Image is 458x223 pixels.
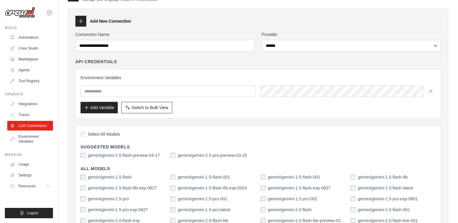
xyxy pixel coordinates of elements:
[268,207,312,213] label: gemini/gemini-2.0-flash
[178,207,230,213] label: gemini/gemini-1.5-pro-latest
[358,196,418,202] label: gemini/gemini-1.5-pro-exp-0801
[268,196,317,202] label: gemini/gemini-1.5-pro-002
[178,174,230,180] label: gemini/gemini-1.5-flash-001
[88,131,120,137] span: Select All Models
[81,102,118,113] button: Add Variable
[358,174,408,180] label: gemini/gemini-1.5-flash-8b
[81,132,85,137] input: Select All Models
[81,207,85,212] input: gemini/gemini-1.5-pro-exp-0827
[170,207,175,212] input: gemini/gemini-1.5-pro-latest
[261,218,265,223] input: gemini/gemini-2.0-flash-lite-preview-02-05
[81,75,436,81] h3: Environment Variables
[268,185,331,191] label: gemini/gemini-1.5-flash-exp-0827
[268,174,320,180] label: gemini/gemini-1.5-flash-002
[170,175,175,179] input: gemini/gemini-1.5-flash-001
[351,196,355,201] input: gemini/gemini-1.5-pro-exp-0801
[75,31,255,37] label: Connection Name
[7,132,53,146] a: Environment Variables
[5,152,53,157] div: Manage
[18,184,36,189] span: Resources
[131,105,168,111] span: Switch to Bulk View
[261,207,265,212] input: gemini/gemini-2.0-flash
[261,175,265,179] input: gemini/gemini-1.5-flash-002
[261,196,265,201] input: gemini/gemini-1.5-pro-002
[81,196,85,201] input: gemini/gemini-1.5-pro
[7,110,53,120] a: Traces
[7,181,53,191] button: Resources
[351,186,355,190] input: gemini/gemini-1.5-flash-latest
[88,152,160,158] label: gemini/gemini-2.5-flash-preview-04-17
[81,186,85,190] input: gemini/gemini-1.5-flash-8b-exp-0827
[178,152,247,158] label: gemini/gemini-2.5-pro-preview-03-25
[178,196,227,202] label: gemini/gemini-1.5-pro-001
[170,218,175,223] input: gemini/gemini-2.0-flash-lite
[5,25,53,30] div: Build
[351,207,355,212] input: gemini/gemini-2.0-flash-001
[7,65,53,75] a: Agents
[351,218,355,223] input: gemini/gemini-2.0-flash-live-001
[81,166,436,172] h4: All Models
[75,59,117,65] h4: API Credentials
[7,44,53,53] a: Crew Studio
[81,144,436,150] h4: Suggested Models
[7,121,53,131] a: LLM Connections
[7,33,53,42] a: Automations
[170,196,175,201] input: gemini/gemini-1.5-pro-001
[7,99,53,109] a: Integrations
[261,186,265,190] input: gemini/gemini-1.5-flash-exp-0827
[88,174,132,180] label: gemini/gemini-1.5-flash
[5,7,35,18] img: Logo
[7,76,53,86] a: Tool Registry
[5,208,53,218] button: Logout
[351,175,355,179] input: gemini/gemini-1.5-flash-8b
[5,92,53,97] div: Operate
[7,170,53,180] a: Settings
[81,175,85,179] input: gemini/gemini-1.5-flash
[121,102,172,113] button: Switch to Bulk View
[81,218,85,223] input: gemini/gemini-2.0-flash-exp
[81,153,85,158] input: gemini/gemini-2.5-flash-preview-04-17
[7,160,53,169] a: Usage
[7,54,53,64] a: Marketplace
[88,196,129,202] label: gemini/gemini-1.5-pro
[358,185,413,191] label: gemini/gemini-1.5-flash-latest
[170,153,175,158] input: gemini/gemini-2.5-pro-preview-03-25
[88,207,148,213] label: gemini/gemini-1.5-pro-exp-0827
[178,185,247,191] label: gemini/gemini-1.5-flash-8b-exp-0924
[27,211,38,215] span: Logout
[262,31,441,37] label: Provider
[90,18,131,24] h3: Add New Connection
[170,186,175,190] input: gemini/gemini-1.5-flash-8b-exp-0924
[88,185,157,191] label: gemini/gemini-1.5-flash-8b-exp-0827
[358,207,410,213] label: gemini/gemini-2.0-flash-001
